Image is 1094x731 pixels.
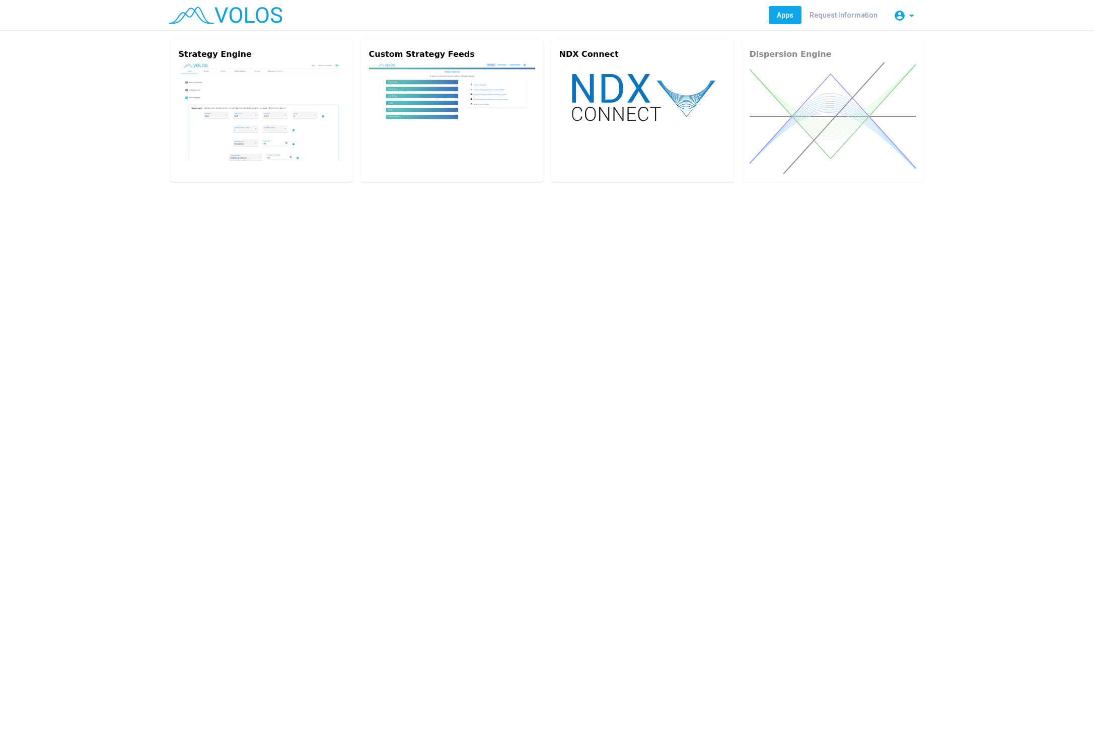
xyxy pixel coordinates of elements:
[777,11,793,19] span: Apps
[559,62,725,131] img: ndx-connect.svg
[369,48,535,60] div: Custom Strategy Feeds
[559,48,725,60] div: NDX Connect
[810,11,878,19] span: Request Information
[179,62,345,161] img: strategy-engine.png
[179,48,345,60] div: Strategy Engine
[894,10,906,22] mat-icon: account_circle
[750,62,916,174] img: dispersion.svg
[906,10,918,22] mat-icon: arrow_drop_down
[369,62,535,141] img: custom.png
[801,6,886,24] a: Request Information
[769,6,801,24] a: Apps
[750,48,916,60] div: Dispersion Engine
